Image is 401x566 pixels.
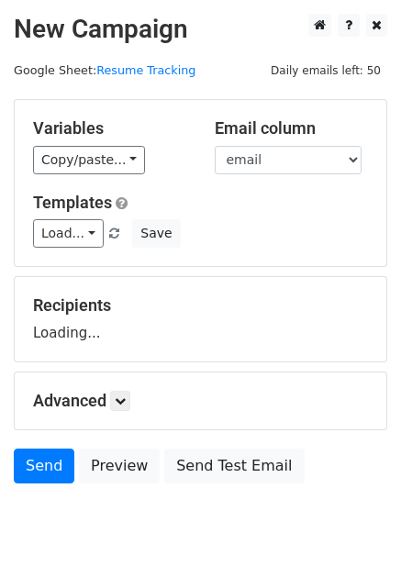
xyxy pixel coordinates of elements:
h5: Variables [33,118,187,139]
small: Google Sheet: [14,63,195,77]
button: Save [132,219,180,248]
a: Load... [33,219,104,248]
a: Daily emails left: 50 [264,63,387,77]
a: Copy/paste... [33,146,145,174]
h5: Recipients [33,295,368,316]
h5: Advanced [33,391,368,411]
a: Send [14,449,74,483]
a: Resume Tracking [96,63,195,77]
a: Preview [79,449,160,483]
div: Loading... [33,295,368,343]
h2: New Campaign [14,14,387,45]
a: Templates [33,193,112,212]
h5: Email column [215,118,369,139]
span: Daily emails left: 50 [264,61,387,81]
a: Send Test Email [164,449,304,483]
